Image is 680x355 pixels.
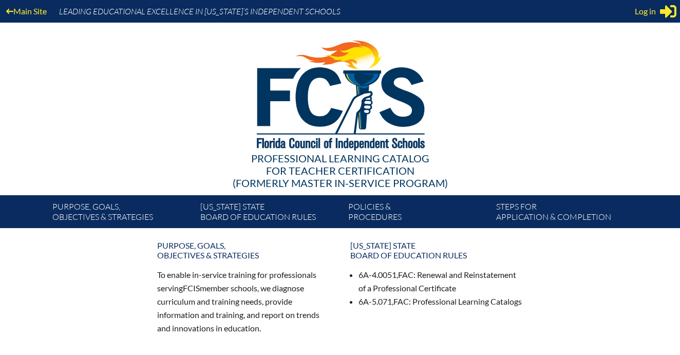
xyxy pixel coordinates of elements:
[358,295,523,308] li: 6A-5.071, : Professional Learning Catalogs
[151,236,336,264] a: Purpose, goals,objectives & strategies
[44,152,636,189] div: Professional Learning Catalog (formerly Master In-service Program)
[196,199,344,228] a: [US_STATE] StateBoard of Education rules
[183,283,200,293] span: FCIS
[234,23,446,163] img: FCISlogo221.eps
[266,164,414,177] span: for Teacher Certification
[2,4,51,18] a: Main Site
[398,270,413,279] span: FAC
[393,296,409,306] span: FAC
[157,268,330,334] p: To enable in-service training for professionals serving member schools, we diagnose curriculum an...
[48,199,196,228] a: Purpose, goals,objectives & strategies
[358,268,523,295] li: 6A-4.0051, : Renewal and Reinstatement of a Professional Certificate
[344,199,492,228] a: Policies &Procedures
[635,5,656,17] span: Log in
[660,3,676,20] svg: Sign in or register
[344,236,529,264] a: [US_STATE] StateBoard of Education rules
[492,199,640,228] a: Steps forapplication & completion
